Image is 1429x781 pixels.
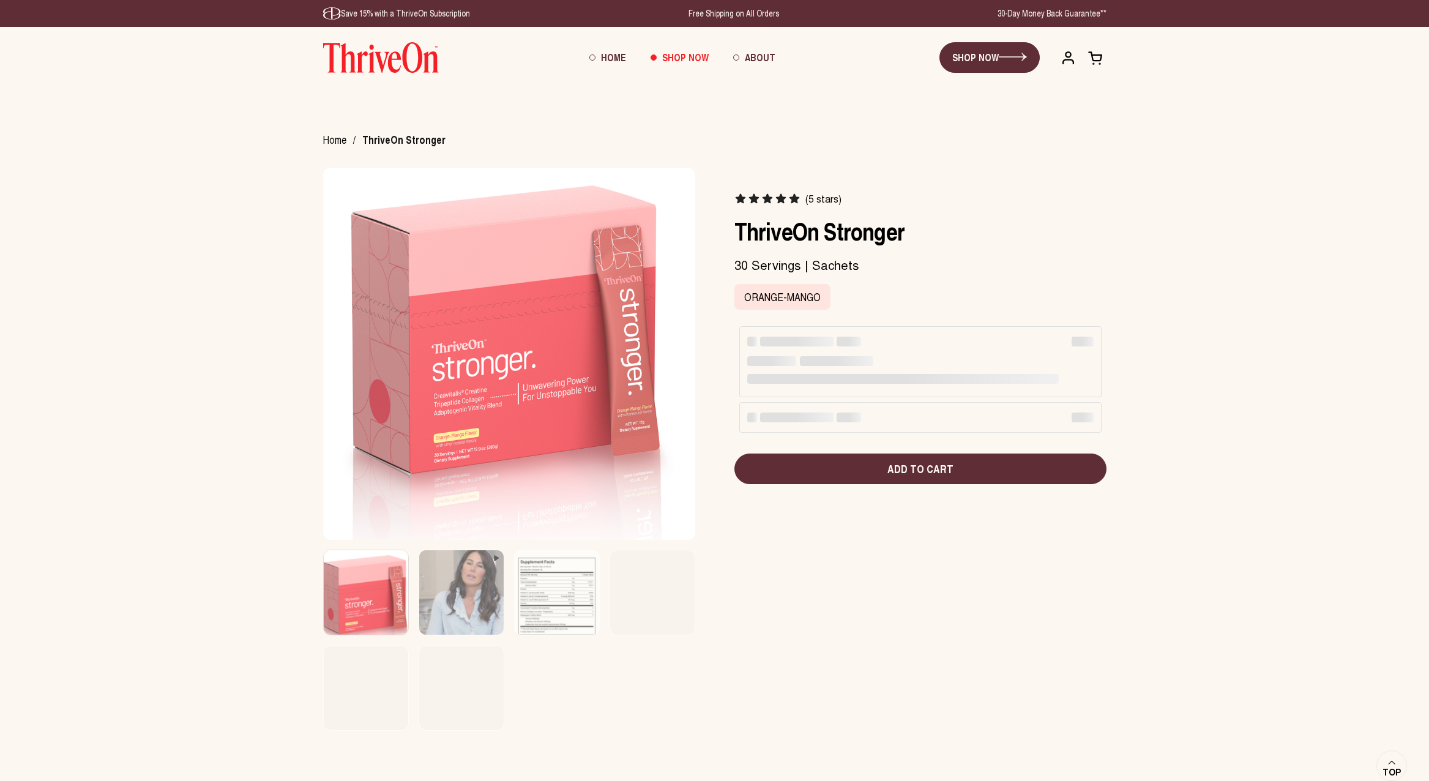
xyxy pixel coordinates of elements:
[744,461,1097,477] span: Add to cart
[601,50,626,64] span: Home
[362,134,446,146] span: ThriveOn Stronger
[1382,767,1401,778] span: Top
[745,50,775,64] span: About
[734,454,1106,484] button: Add to cart
[734,216,1106,245] h1: ThriveOn Stronger
[721,41,788,74] a: About
[324,550,408,652] img: Box of ThriveOn Stronger supplement with a pink design on a white background
[998,7,1106,20] p: 30-Day Money Back Guarantee**
[662,50,709,64] span: Shop Now
[734,284,830,310] label: Orange-Mango
[688,7,779,20] p: Free Shipping on All Orders
[638,41,721,74] a: Shop Now
[805,193,841,205] span: (5 stars)
[734,257,1106,273] p: 30 Servings | Sachets
[323,134,461,146] nav: breadcrumbs
[577,41,638,74] a: Home
[323,132,346,147] a: Home
[323,168,695,540] img: Box of ThriveOn Stronger supplement with a pink design on a white background
[323,132,346,149] span: Home
[323,7,470,20] p: Save 15% with a ThriveOn Subscription
[353,134,356,146] span: /
[939,42,1040,73] a: SHOP NOW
